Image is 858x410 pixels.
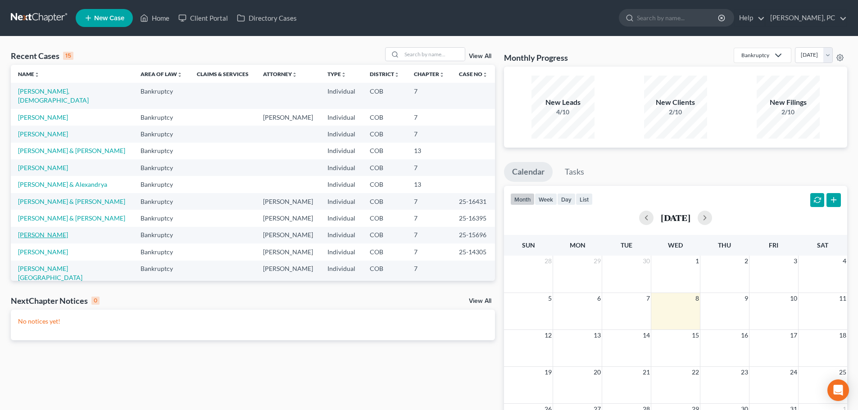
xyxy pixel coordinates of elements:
[407,83,452,108] td: 7
[91,297,100,305] div: 0
[407,143,452,159] td: 13
[544,367,553,378] span: 19
[414,71,445,77] a: Chapterunfold_more
[695,256,700,266] span: 1
[637,9,719,26] input: Search by name...
[320,126,363,142] td: Individual
[407,227,452,243] td: 7
[370,71,399,77] a: Districtunfold_more
[439,72,445,77] i: unfold_more
[363,210,407,226] td: COB
[407,159,452,176] td: 7
[407,193,452,210] td: 7
[469,53,491,59] a: View All
[320,210,363,226] td: Individual
[407,261,452,286] td: 7
[94,15,124,22] span: New Case
[18,87,89,104] a: [PERSON_NAME], [DEMOGRAPHIC_DATA]
[256,243,320,260] td: [PERSON_NAME]
[34,72,40,77] i: unfold_more
[292,72,297,77] i: unfold_more
[544,256,553,266] span: 28
[363,176,407,193] td: COB
[18,180,107,188] a: [PERSON_NAME] & Alexandrya
[133,83,190,108] td: Bankruptcy
[452,243,495,260] td: 25-14305
[644,108,707,117] div: 2/10
[789,367,798,378] span: 24
[63,52,73,60] div: 15
[452,227,495,243] td: 25-15696
[190,65,256,83] th: Claims & Services
[407,109,452,126] td: 7
[133,193,190,210] td: Bankruptcy
[482,72,488,77] i: unfold_more
[320,109,363,126] td: Individual
[256,109,320,126] td: [PERSON_NAME]
[645,293,651,304] span: 7
[842,256,847,266] span: 4
[735,10,765,26] a: Help
[557,162,592,182] a: Tasks
[827,379,849,401] div: Open Intercom Messenger
[766,10,847,26] a: [PERSON_NAME], PC
[320,261,363,286] td: Individual
[544,330,553,341] span: 12
[18,214,125,222] a: [PERSON_NAME] & [PERSON_NAME]
[133,159,190,176] td: Bankruptcy
[661,213,690,222] h2: [DATE]
[744,256,749,266] span: 2
[769,241,778,249] span: Fri
[320,227,363,243] td: Individual
[18,248,68,256] a: [PERSON_NAME]
[256,193,320,210] td: [PERSON_NAME]
[504,162,553,182] a: Calendar
[363,243,407,260] td: COB
[741,51,769,59] div: Bankruptcy
[740,330,749,341] span: 16
[256,210,320,226] td: [PERSON_NAME]
[789,293,798,304] span: 10
[11,50,73,61] div: Recent Cases
[341,72,346,77] i: unfold_more
[740,367,749,378] span: 23
[668,241,683,249] span: Wed
[576,193,593,205] button: list
[838,293,847,304] span: 11
[256,261,320,286] td: [PERSON_NAME]
[232,10,301,26] a: Directory Cases
[18,71,40,77] a: Nameunfold_more
[18,198,125,205] a: [PERSON_NAME] & [PERSON_NAME]
[133,176,190,193] td: Bankruptcy
[407,243,452,260] td: 7
[557,193,576,205] button: day
[18,164,68,171] a: [PERSON_NAME]
[838,367,847,378] span: 25
[18,113,68,121] a: [PERSON_NAME]
[320,143,363,159] td: Individual
[691,367,700,378] span: 22
[256,227,320,243] td: [PERSON_NAME]
[642,367,651,378] span: 21
[531,108,595,117] div: 4/10
[531,97,595,108] div: New Leads
[177,72,182,77] i: unfold_more
[817,241,828,249] span: Sat
[174,10,232,26] a: Client Portal
[363,261,407,286] td: COB
[593,256,602,266] span: 29
[691,330,700,341] span: 15
[452,193,495,210] td: 25-16431
[320,176,363,193] td: Individual
[133,210,190,226] td: Bankruptcy
[789,330,798,341] span: 17
[394,72,399,77] i: unfold_more
[363,109,407,126] td: COB
[320,193,363,210] td: Individual
[621,241,632,249] span: Tue
[363,159,407,176] td: COB
[320,159,363,176] td: Individual
[363,193,407,210] td: COB
[838,330,847,341] span: 18
[642,256,651,266] span: 30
